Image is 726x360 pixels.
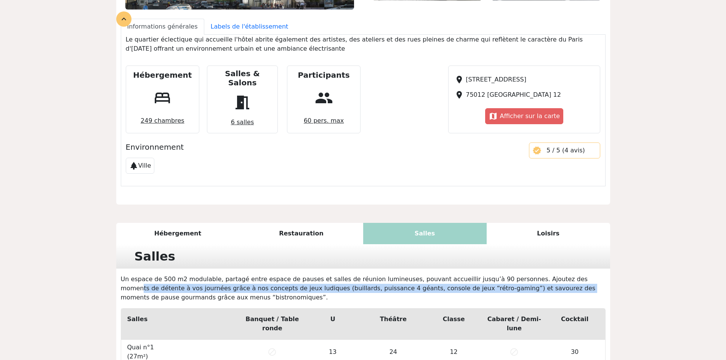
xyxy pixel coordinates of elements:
span: meeting_room [230,90,255,115]
h5: Hébergement [133,70,192,80]
span: 5 / 5 (4 avis) [547,147,585,154]
span: Afficher sur la carte [500,112,560,120]
th: Classe [423,309,484,339]
div: expand_less [116,11,131,27]
th: Théâtre [363,309,424,339]
th: U [303,309,363,339]
span: place [455,90,464,99]
span: 75012 [GEOGRAPHIC_DATA] 12 [466,91,561,98]
h5: Salles & Salons [210,69,274,87]
span: [STREET_ADDRESS] [466,76,526,83]
a: Informations générales [121,19,204,35]
span: 249 chambres [138,113,188,128]
p: Un espace de 500 m2 modulable, partagé entre espace de pauses et salles de réunion lumineuses, po... [116,275,610,302]
span: Quai n°1 (27m²) [127,344,154,360]
th: Banquet / Table ronde [242,309,303,339]
span: 6 salles [228,115,257,130]
th: Cabaret / Demi-lune [484,309,545,339]
a: Labels de l'établissement [204,19,295,35]
span: people [312,86,336,110]
span: map [489,112,498,121]
div: Salles [363,223,487,244]
div: Hébergement [116,223,240,244]
span: 60 pers. max [301,113,347,128]
th: Cocktail [545,309,605,339]
div: Salles [130,247,180,266]
span: verified [532,146,542,155]
span: place [455,75,464,84]
h5: Environnement [126,142,520,152]
span: block [510,347,519,357]
span: bed [150,86,175,110]
div: Loisirs [487,223,610,244]
h5: Participants [298,70,350,80]
span: park [129,161,138,170]
th: Salles [121,309,242,339]
div: Ville [126,158,155,174]
div: Restauration [240,223,363,244]
p: Le quartier éclectique qui accueille l'hôtel abrite également des artistes, des ateliers et des r... [126,35,601,53]
span: block [268,347,277,357]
